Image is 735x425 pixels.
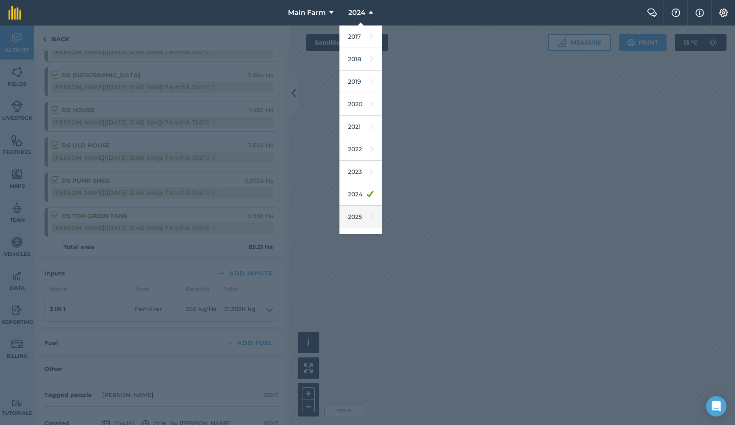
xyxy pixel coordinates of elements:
[348,8,365,18] span: 2024
[339,48,382,71] a: 2018
[706,396,726,416] div: Open Intercom Messenger
[288,8,326,18] span: Main Farm
[339,206,382,228] a: 2025
[339,138,382,161] a: 2022
[339,161,382,183] a: 2023
[718,8,729,17] img: A cog icon
[9,6,21,20] img: fieldmargin Logo
[339,228,382,251] a: 2026
[695,8,704,18] img: svg+xml;base64,PHN2ZyB4bWxucz0iaHR0cDovL3d3dy53My5vcmcvMjAwMC9zdmciIHdpZHRoPSIxNyIgaGVpZ2h0PSIxNy...
[339,25,382,48] a: 2017
[339,71,382,93] a: 2019
[339,93,382,116] a: 2020
[647,8,657,17] img: Two speech bubbles overlapping with the left bubble in the forefront
[671,8,681,17] img: A question mark icon
[339,183,382,206] a: 2024
[339,116,382,138] a: 2021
